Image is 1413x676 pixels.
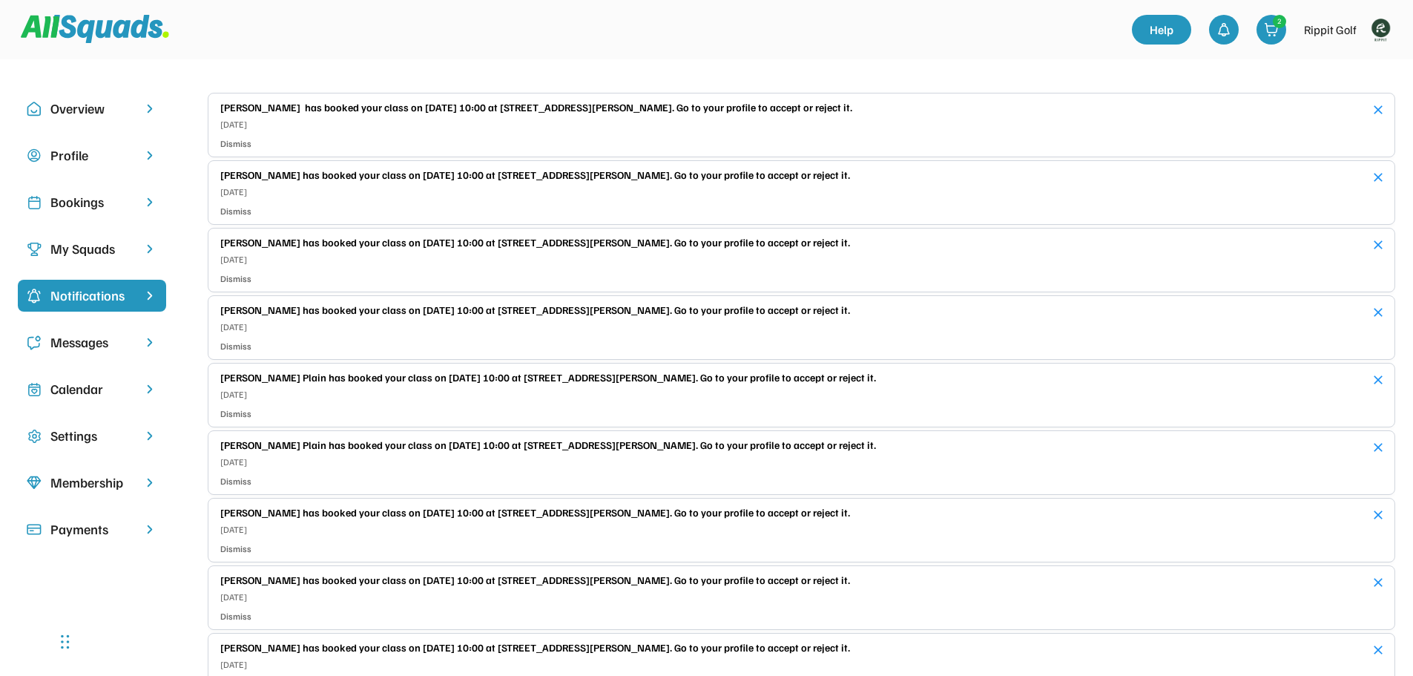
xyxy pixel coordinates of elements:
[1371,373,1386,387] button: close
[220,370,1362,385] div: [PERSON_NAME] Plain has booked your class on [DATE] 10:00 at [STREET_ADDRESS][PERSON_NAME]. Go to...
[220,321,1362,334] div: [DATE]
[27,382,42,397] img: Icon%20copy%207.svg
[142,148,157,163] img: chevron-right.svg
[1371,305,1386,320] button: close
[220,253,1362,266] div: [DATE]
[142,102,157,116] img: chevron-right.svg
[220,272,251,286] div: Dismiss
[27,242,42,257] img: Icon%20copy%203.svg
[142,476,157,490] img: chevron-right.svg
[1371,643,1386,657] button: close
[220,302,1362,318] div: [PERSON_NAME] has booked your class on [DATE] 10:00 at [STREET_ADDRESS][PERSON_NAME]. Go to your ...
[220,542,251,556] div: Dismiss
[27,335,42,350] img: Icon%20copy%205.svg
[1132,15,1191,45] a: Help
[220,475,251,488] div: Dismiss
[220,118,1362,131] div: [DATE]
[220,658,1362,672] div: [DATE]
[142,242,157,256] img: chevron-right.svg
[27,289,42,303] img: Icon%20%2820%29.svg
[1216,22,1231,37] img: bell-03%20%281%29.svg
[220,234,1362,250] div: [PERSON_NAME] has booked your class on [DATE] 10:00 at [STREET_ADDRESS][PERSON_NAME]. Go to your ...
[1371,237,1386,252] button: close
[220,99,1362,115] div: [PERSON_NAME] has booked your class on [DATE] 10:00 at [STREET_ADDRESS][PERSON_NAME]. Go to your ...
[220,610,251,623] div: Dismiss
[50,426,134,446] div: Settings
[1264,22,1279,37] img: shopping-cart-01%20%281%29.svg
[220,167,1362,183] div: [PERSON_NAME] has booked your class on [DATE] 10:00 at [STREET_ADDRESS][PERSON_NAME]. Go to your ...
[27,102,42,117] img: Icon%20copy%2010.svg
[142,195,157,209] img: chevron-right.svg
[50,379,134,399] div: Calendar
[142,522,157,536] img: chevron-right.svg
[220,340,251,353] div: Dismiss
[27,429,42,444] img: Icon%20copy%2016.svg
[50,519,134,539] div: Payments
[1274,16,1285,27] div: 2
[1371,170,1386,185] button: close
[142,429,157,443] img: chevron-right.svg
[220,505,1362,520] div: [PERSON_NAME] has booked your class on [DATE] 10:00 at [STREET_ADDRESS][PERSON_NAME]. Go to your ...
[1371,575,1386,590] button: close
[50,286,134,306] div: Notifications
[1371,102,1386,117] button: close
[220,456,1362,469] div: [DATE]
[1371,440,1386,455] button: close
[220,388,1362,401] div: [DATE]
[1371,508,1386,522] button: close
[142,382,157,396] img: chevron-right.svg
[220,523,1362,536] div: [DATE]
[27,195,42,210] img: Icon%20copy%202.svg
[50,332,134,352] div: Messages
[220,437,1362,453] div: [PERSON_NAME] Plain has booked your class on [DATE] 10:00 at [STREET_ADDRESS][PERSON_NAME]. Go to...
[220,591,1362,604] div: [DATE]
[142,289,157,303] img: chevron-right%20copy%203.svg
[27,522,42,537] img: Icon%20%2815%29.svg
[220,640,1362,655] div: [PERSON_NAME] has booked your class on [DATE] 10:00 at [STREET_ADDRESS][PERSON_NAME]. Go to your ...
[21,15,169,43] img: Squad%20Logo.svg
[142,335,157,350] img: chevron-right.svg
[220,407,251,421] div: Dismiss
[1366,15,1395,45] img: Rippitlogov2_green.png
[50,99,134,119] div: Overview
[220,572,1362,588] div: [PERSON_NAME] has booked your class on [DATE] 10:00 at [STREET_ADDRESS][PERSON_NAME]. Go to your ...
[220,186,1362,199] div: [DATE]
[50,473,134,493] div: Membership
[220,205,251,218] div: Dismiss
[27,476,42,490] img: Icon%20copy%208.svg
[50,145,134,165] div: Profile
[1304,21,1357,39] div: Rippit Golf
[50,239,134,259] div: My Squads
[27,148,42,163] img: user-circle.svg
[50,192,134,212] div: Bookings
[220,137,251,151] div: Dismiss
